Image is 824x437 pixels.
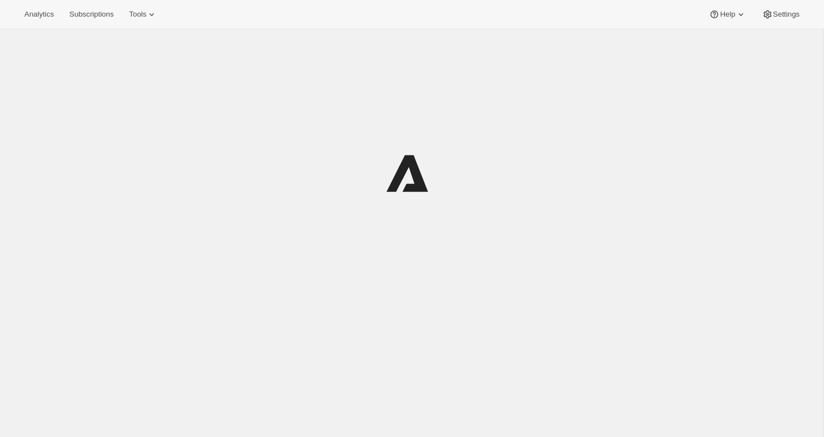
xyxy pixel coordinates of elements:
span: Tools [129,10,146,19]
span: Settings [773,10,800,19]
button: Help [702,7,753,22]
button: Settings [755,7,806,22]
span: Analytics [24,10,54,19]
button: Subscriptions [63,7,120,22]
button: Tools [122,7,164,22]
span: Subscriptions [69,10,114,19]
span: Help [720,10,735,19]
button: Analytics [18,7,60,22]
